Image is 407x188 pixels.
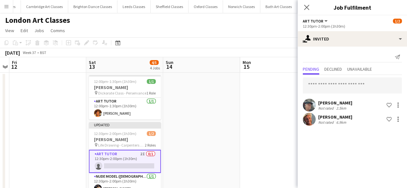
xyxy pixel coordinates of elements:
[89,85,161,90] h3: [PERSON_NAME]
[94,79,136,84] span: 12:00pm-1:30pm (1h30m)
[298,3,407,12] h3: Job Fulfilment
[393,19,402,23] span: 1/2
[5,15,70,25] h1: London Art Classes
[303,19,323,23] span: Art Tutor
[150,60,159,65] span: 4/5
[303,19,328,23] button: Art Tutor
[297,0,340,13] button: Bath Dance Classes
[318,120,335,125] div: Not rated
[318,114,352,120] div: [PERSON_NAME]
[98,143,145,148] span: Life Drawing - Carpenters Arms
[89,137,161,142] h3: [PERSON_NAME]
[318,100,352,106] div: [PERSON_NAME]
[98,91,146,95] span: Dickorate Class - Perservance
[48,26,68,35] a: Comms
[243,59,251,65] span: Mon
[21,0,68,13] button: Cambridge Art Classes
[303,67,319,71] span: Pending
[94,131,136,136] span: 12:30pm-2:00pm (1h30m)
[5,28,14,33] span: View
[40,50,46,55] div: BST
[147,131,156,136] span: 1/2
[89,59,96,65] span: Sat
[145,143,156,148] span: 2 Roles
[318,106,335,111] div: Not rated
[21,28,28,33] span: Edit
[151,0,189,13] button: Sheffield Classes
[11,63,17,70] span: 12
[147,79,156,84] span: 1/1
[166,59,173,65] span: Sun
[89,98,161,120] app-card-role: Art Tutor1/112:00pm-1:30pm (1h30m)[PERSON_NAME]
[260,0,297,13] button: Bath Art Classes
[89,122,161,127] div: Updated
[34,28,44,33] span: Jobs
[18,26,31,35] a: Edit
[150,66,160,70] div: 4 Jobs
[68,0,117,13] button: Brighton Dance Classes
[165,63,173,70] span: 14
[89,75,161,120] app-job-card: 12:00pm-1:30pm (1h30m)1/1[PERSON_NAME] Dickorate Class - Perservance1 RoleArt Tutor1/112:00pm-1:3...
[146,91,156,95] span: 1 Role
[347,67,372,71] span: Unavailable
[303,24,402,29] div: 12:30pm-2:00pm (1h30m)
[324,67,342,71] span: Declined
[5,49,20,56] div: [DATE]
[51,28,65,33] span: Comms
[12,59,17,65] span: Fri
[223,0,260,13] button: Norwich Classes
[3,26,17,35] a: View
[335,106,347,111] div: 2.5km
[242,63,251,70] span: 15
[21,50,37,55] span: Week 37
[335,120,347,125] div: 6.9km
[189,0,223,13] button: Oxford Classes
[117,0,151,13] button: Leeds Classes
[298,31,407,47] div: Invited
[89,150,161,173] app-card-role: Art Tutor2I0/112:30pm-2:00pm (1h30m)
[88,63,96,70] span: 13
[32,26,47,35] a: Jobs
